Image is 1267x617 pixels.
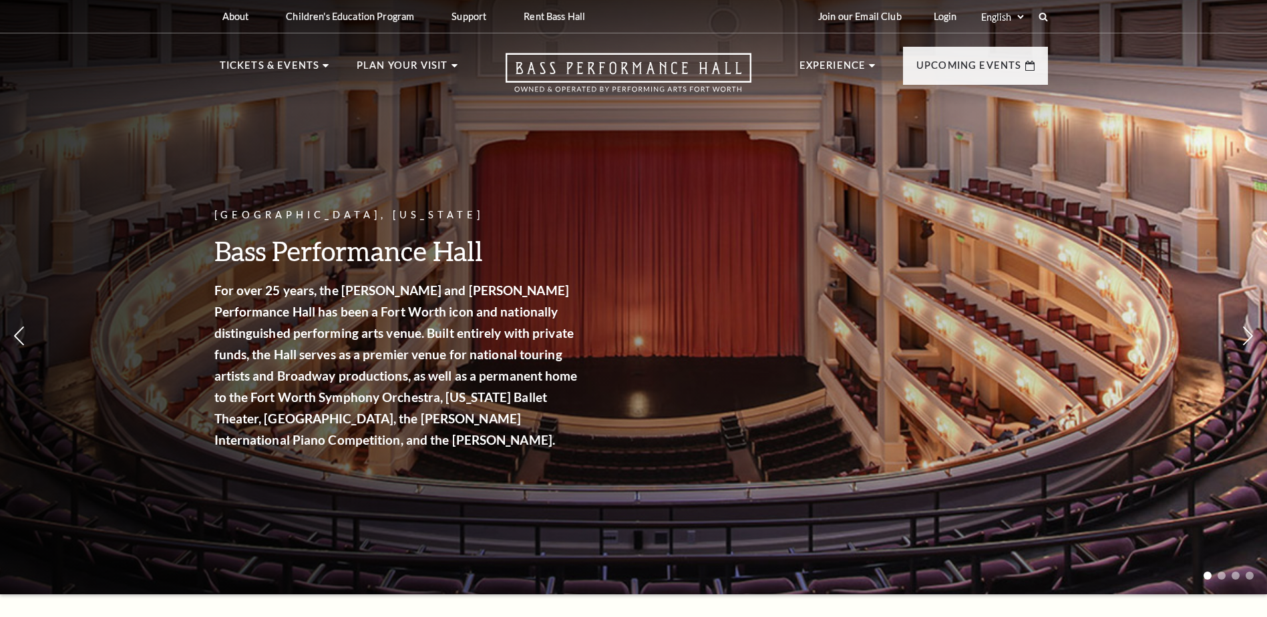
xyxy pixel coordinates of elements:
[214,282,578,447] strong: For over 25 years, the [PERSON_NAME] and [PERSON_NAME] Performance Hall has been a Fort Worth ico...
[799,57,866,81] p: Experience
[220,57,320,81] p: Tickets & Events
[357,57,448,81] p: Plan Your Visit
[286,11,414,22] p: Children's Education Program
[214,234,582,268] h3: Bass Performance Hall
[916,57,1022,81] p: Upcoming Events
[978,11,1026,23] select: Select:
[214,207,582,224] p: [GEOGRAPHIC_DATA], [US_STATE]
[524,11,585,22] p: Rent Bass Hall
[222,11,249,22] p: About
[451,11,486,22] p: Support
